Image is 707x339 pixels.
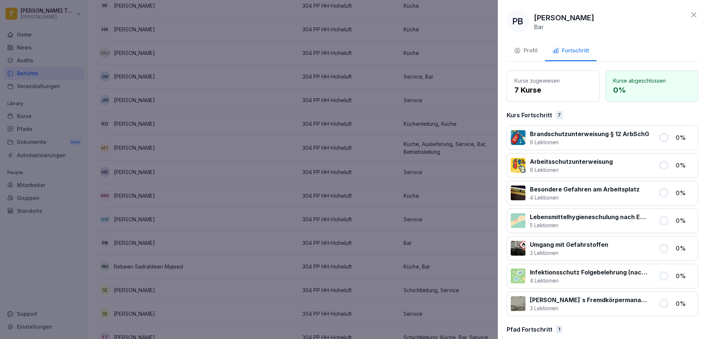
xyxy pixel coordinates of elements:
p: Kurse abgeschlossen [613,77,690,84]
p: Besondere Gefahren am Arbeitsplatz [530,185,640,194]
p: 0 % [676,244,694,253]
p: 0 % [613,84,690,96]
p: 5 Lektionen [530,221,650,229]
button: Fortschritt [545,41,597,61]
p: Pfad Fortschritt [507,325,552,334]
p: Arbeitsschutzunterweisung [530,157,613,166]
p: Kurse zugewiesen [514,77,592,84]
p: 0 % [676,299,694,308]
p: [PERSON_NAME] [534,12,594,23]
p: 3 Lektionen [530,249,608,257]
div: PB [507,10,529,32]
div: Fortschritt [552,46,589,55]
p: Brandschutzunterweisung § 12 ArbSchG [530,129,649,138]
div: 7 [556,111,563,119]
p: [PERSON_NAME]`s Fremdkörpermanagement [530,295,650,304]
div: Profil [514,46,538,55]
p: 0 % [676,133,694,142]
p: 3 Lektionen [530,304,650,312]
p: 7 Kurse [514,84,592,96]
p: 0 % [676,161,694,170]
p: 0 % [676,216,694,225]
div: 1 [556,325,562,333]
p: 0 % [676,188,694,197]
p: Umgang mit Gefahrstoffen [530,240,608,249]
p: Lebensmittelhygieneschulung nach EU-Verordnung (EG) Nr. 852 / 2004 [530,212,650,221]
p: 4 Lektionen [530,194,640,201]
p: Infektionsschutz Folgebelehrung (nach §43 IfSG) [530,268,650,277]
p: 6 Lektionen [530,138,649,146]
p: 4 Lektionen [530,277,650,284]
p: 0 % [676,271,694,280]
p: Kurs Fortschritt [507,111,552,120]
p: Bar [534,23,544,31]
p: 6 Lektionen [530,166,613,174]
button: Profil [507,41,545,61]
